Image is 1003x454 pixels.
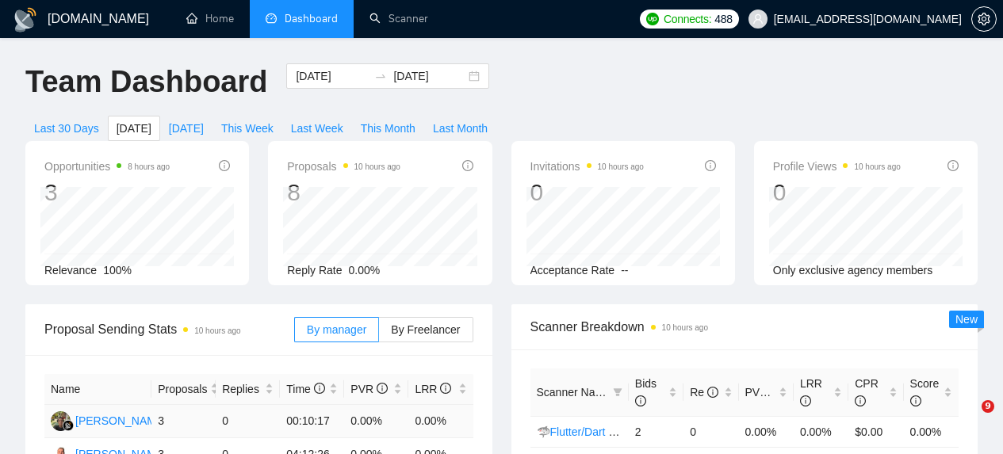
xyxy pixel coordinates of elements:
span: info-circle [800,395,811,406]
span: LRR [800,377,822,407]
span: Relevance [44,264,97,277]
span: 9 [982,400,994,413]
span: Time [286,383,324,395]
span: 0.00% [349,264,381,277]
time: 10 hours ago [194,326,240,335]
img: upwork-logo.png [646,13,659,25]
span: Dashboard [285,12,338,25]
span: Proposals [158,380,207,398]
span: Re [690,386,718,399]
span: Acceptance Rate [530,264,615,277]
span: Score [910,377,940,407]
span: New [955,313,978,326]
span: By manager [307,323,366,336]
span: info-circle [910,395,921,406]
button: [DATE] [160,116,212,141]
span: info-circle [705,160,716,171]
span: Last Week [291,120,343,137]
img: logo [13,7,38,32]
span: Proposal Sending Stats [44,319,294,339]
span: Connects: [664,10,711,28]
a: 🦈Flutter/Dart 02/07 [537,425,637,438]
input: Start date [296,67,368,85]
span: LRR [415,383,451,395]
th: Name [44,374,151,405]
th: Proposals [151,374,216,405]
span: info-circle [440,383,451,394]
span: info-circle [219,160,230,171]
span: Profile Views [773,157,901,176]
a: homeHome [186,12,234,25]
span: Opportunities [44,157,170,176]
span: filter [613,387,622,397]
span: Bids [635,377,657,407]
button: Last Month [424,116,496,141]
span: info-circle [462,160,473,171]
span: 100% [103,264,132,277]
div: 0 [530,177,644,208]
span: Last 30 Days [34,120,99,137]
span: Proposals [287,157,400,176]
time: 10 hours ago [598,162,644,171]
button: Last Week [282,116,352,141]
span: By Freelancer [391,323,460,336]
span: info-circle [947,160,959,171]
time: 8 hours ago [128,162,170,171]
span: swap-right [374,70,387,82]
td: 0.00% [739,416,794,447]
span: [DATE] [169,120,204,137]
span: info-circle [771,387,782,398]
span: PVR [745,386,783,399]
span: Replies [222,380,262,398]
span: This Month [361,120,415,137]
td: 3 [151,405,216,438]
button: [DATE] [108,116,160,141]
div: [PERSON_NAME] Gde [PERSON_NAME] [75,412,285,429]
img: gigradar-bm.png [63,420,74,431]
span: Reply Rate [287,264,342,277]
span: This Week [221,120,274,137]
button: setting [971,6,997,32]
span: setting [972,13,996,25]
time: 10 hours ago [662,323,708,332]
span: [DATE] [117,120,151,137]
td: $0.00 [848,416,903,447]
span: Invitations [530,157,644,176]
span: Last Month [433,120,488,137]
span: info-circle [377,383,388,394]
span: -- [621,264,628,277]
a: IB[PERSON_NAME] Gde [PERSON_NAME] [51,414,285,426]
div: 8 [287,177,400,208]
th: Replies [216,374,280,405]
span: info-circle [314,383,325,394]
span: to [374,70,387,82]
h1: Team Dashboard [25,63,267,101]
span: CPR [855,377,879,407]
a: searchScanner [369,12,428,25]
span: Only exclusive agency members [773,264,933,277]
input: End date [393,67,465,85]
td: 0.00% [904,416,959,447]
iframe: Intercom live chat [949,400,987,438]
a: setting [971,13,997,25]
td: 0 [216,405,280,438]
span: dashboard [266,13,277,24]
div: 3 [44,177,170,208]
button: Last 30 Days [25,116,108,141]
span: Scanner Name [537,386,611,399]
td: 0 [683,416,738,447]
div: 0 [773,177,901,208]
td: 00:10:17 [280,405,344,438]
span: info-circle [707,387,718,398]
td: 2 [629,416,683,447]
span: 488 [714,10,732,28]
img: IB [51,411,71,431]
span: Scanner Breakdown [530,317,959,337]
button: This Week [212,116,282,141]
button: This Month [352,116,424,141]
td: 0.00% [408,405,473,438]
span: filter [610,380,626,404]
time: 10 hours ago [354,162,400,171]
span: info-circle [635,395,646,406]
td: 0.00% [794,416,848,447]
